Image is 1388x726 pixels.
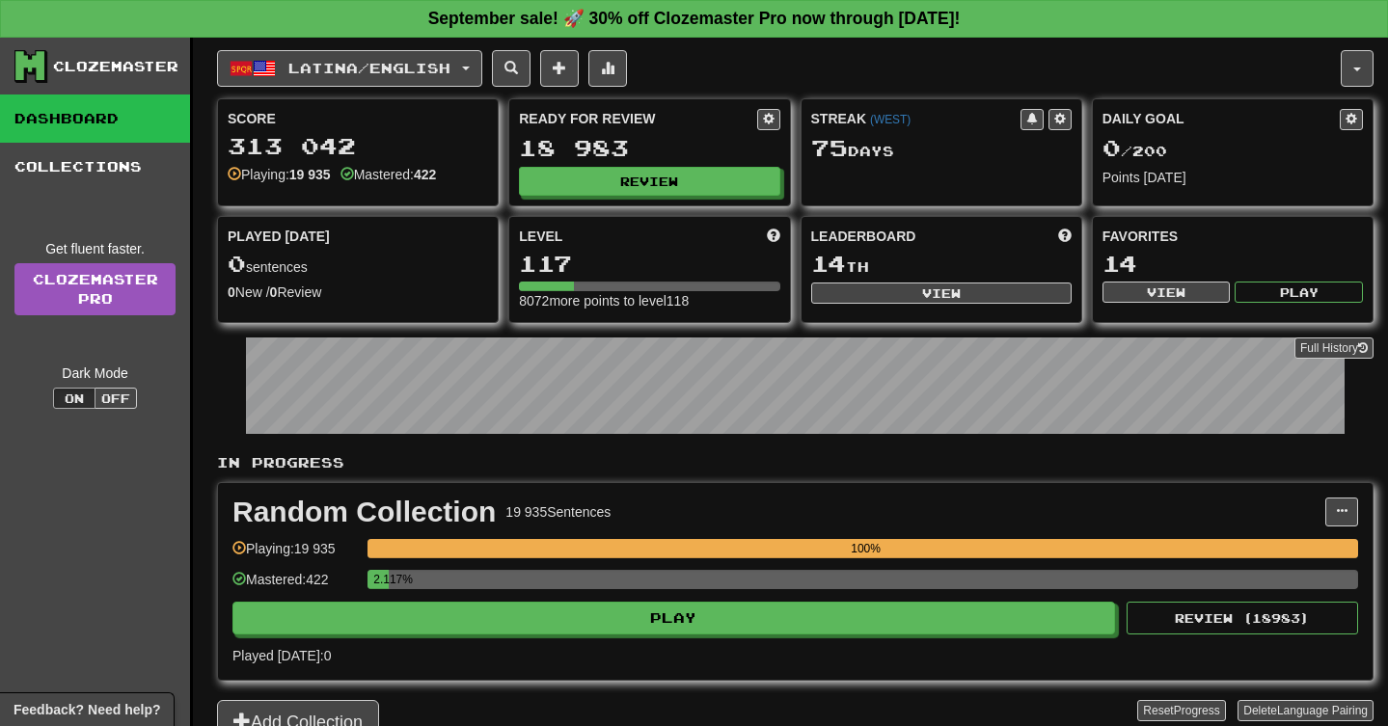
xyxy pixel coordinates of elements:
[53,57,178,76] div: Clozemaster
[1102,227,1363,246] div: Favorites
[811,227,916,246] span: Leaderboard
[588,50,627,87] button: More stats
[767,227,780,246] span: Score more points to level up
[1102,252,1363,276] div: 14
[811,250,846,277] span: 14
[14,700,160,719] span: Open feedback widget
[232,497,496,526] div: Random Collection
[228,284,235,300] strong: 0
[95,388,137,409] button: Off
[811,109,1021,128] div: Streak
[288,60,450,76] span: Latina / English
[14,263,176,315] a: ClozemasterPro
[232,602,1115,634] button: Play
[1174,704,1220,717] span: Progress
[1102,168,1363,187] div: Points [DATE]
[228,252,488,277] div: sentences
[519,291,779,310] div: 8072 more points to level 118
[1102,143,1167,159] span: / 200
[519,227,562,246] span: Level
[1102,282,1231,303] button: View
[14,239,176,258] div: Get fluent faster.
[228,250,246,277] span: 0
[492,50,531,87] button: Search sentences
[217,453,1374,472] p: In Progress
[228,134,488,158] div: 313 042
[1238,700,1374,721] button: DeleteLanguage Pairing
[232,570,358,602] div: Mastered: 422
[14,363,176,383] div: Dark Mode
[519,109,756,128] div: Ready for Review
[1294,337,1374,359] button: Full History
[1277,704,1368,717] span: Language Pairing
[519,167,779,196] button: Review
[228,109,488,128] div: Score
[228,165,331,184] div: Playing:
[228,227,330,246] span: Played [DATE]
[1235,282,1363,303] button: Play
[519,136,779,160] div: 18 983
[1102,109,1340,130] div: Daily Goal
[811,136,1072,161] div: Day s
[270,284,278,300] strong: 0
[811,134,848,161] span: 75
[53,388,95,409] button: On
[1058,227,1072,246] span: This week in points, UTC
[1137,700,1225,721] button: ResetProgress
[811,252,1072,277] div: th
[870,113,911,126] a: (WEST)
[1127,602,1358,634] button: Review (18983)
[1102,134,1121,161] span: 0
[428,9,961,28] strong: September sale! 🚀 30% off Clozemaster Pro now through [DATE]!
[289,167,331,182] strong: 19 935
[340,165,437,184] div: Mastered:
[228,282,488,302] div: New / Review
[519,252,779,276] div: 117
[505,502,611,522] div: 19 935 Sentences
[373,539,1358,558] div: 100%
[217,50,482,87] button: Latina/English
[232,539,358,571] div: Playing: 19 935
[540,50,579,87] button: Add sentence to collection
[414,167,436,182] strong: 422
[373,570,388,589] div: 2.117%
[811,282,1072,304] button: View
[232,648,331,663] span: Played [DATE]: 0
